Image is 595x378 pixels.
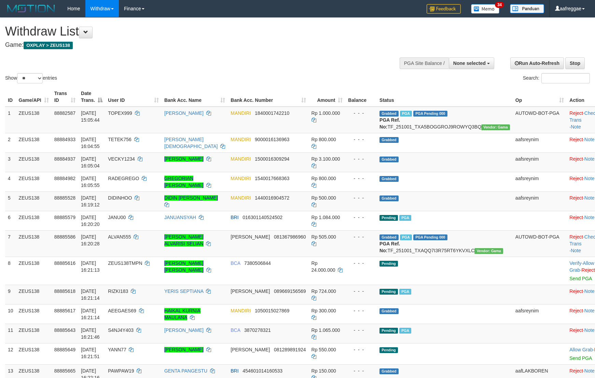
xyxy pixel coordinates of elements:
a: Reject [569,308,583,313]
a: Send PGA [569,276,592,281]
a: Reject [569,215,583,220]
th: Amount: activate to sort column ascending [309,87,346,107]
span: BRI [231,215,238,220]
span: VECKY1234 [108,156,135,162]
div: - - - [348,288,374,295]
th: ID [5,87,16,107]
a: Allow Grab [569,260,594,273]
a: DIDIN [PERSON_NAME] [164,195,218,201]
a: [PERSON_NAME] ALVARISI SELIAN [164,234,204,246]
span: Copy 1540017668363 to clipboard [255,176,289,181]
span: 88885528 [54,195,75,201]
span: · [569,347,594,352]
span: Grabbed [379,137,399,143]
span: 88885616 [54,260,75,266]
a: Reject [581,267,595,273]
span: Rp 24.000.000 [312,260,335,273]
span: RIZKI183 [108,288,128,294]
a: [PERSON_NAME] [164,156,204,162]
span: Copy 3870278321 to clipboard [244,327,271,333]
span: Copy 7380506844 to clipboard [244,260,271,266]
span: Copy 1500016309294 to clipboard [255,156,289,162]
td: 6 [5,211,16,230]
a: Reject [569,137,583,142]
span: Rp 1.084.000 [312,215,340,220]
a: [PERSON_NAME] [164,347,204,352]
span: Rp 1.000.000 [312,110,340,116]
span: Copy 454601014160533 to clipboard [243,368,282,374]
span: 88885586 [54,234,75,240]
span: Marked by aafnoeunsreypich [400,111,412,117]
span: PGA Pending [413,234,447,240]
img: Button%20Memo.svg [471,4,500,14]
a: Reject [569,288,583,294]
span: 88885617 [54,308,75,313]
a: Allow Grab [569,347,593,352]
td: 10 [5,304,16,324]
td: ZEUS138 [16,304,52,324]
span: RADEGREGO [108,176,139,181]
a: Note [571,248,581,253]
span: BCA [231,327,240,333]
td: TF_251001_TXAQQ7I3R75RT6YKVXLC [377,230,513,257]
span: [DATE] 15:05:44 [81,110,100,123]
span: [DATE] 16:21:46 [81,327,100,340]
a: Run Auto-Refresh [510,57,564,69]
span: Copy 081367986960 to clipboard [274,234,306,240]
a: GREGORIAN [PERSON_NAME] [164,176,204,188]
a: Note [584,288,595,294]
a: Note [584,308,595,313]
a: Note [584,137,595,142]
span: [DATE] 16:21:14 [81,308,100,320]
span: Copy 9000016136963 to clipboard [255,137,289,142]
span: Rp 500.000 [312,195,336,201]
span: 88885665 [54,368,75,374]
span: MANDIRI [231,176,251,181]
span: DIDINHOO [108,195,132,201]
label: Show entries [5,73,57,83]
span: [PERSON_NAME] [231,347,270,352]
span: MANDIRI [231,156,251,162]
a: Note [584,195,595,201]
span: Pending [379,347,398,353]
div: - - - [348,307,374,314]
span: Pending [379,289,398,295]
a: Note [584,176,595,181]
a: Note [584,327,595,333]
td: AUTOWD-BOT-PGA [513,230,567,257]
td: ZEUS138 [16,172,52,191]
a: Reject [569,368,583,374]
td: TF_251001_TXA5BOGGROJ9ROWYQ3BQ [377,107,513,133]
span: PGA Pending [413,111,447,117]
th: Trans ID: activate to sort column ascending [52,87,78,107]
th: Op: activate to sort column ascending [513,87,567,107]
span: · [569,260,594,273]
td: aafsreynim [513,152,567,172]
span: ALVAN555 [108,234,131,240]
td: aafsreynim [513,304,567,324]
span: Rp 1.065.000 [312,327,340,333]
img: panduan.png [510,4,544,13]
span: [DATE] 16:21:14 [81,288,100,301]
img: Feedback.jpg [427,4,461,14]
td: ZEUS138 [16,285,52,304]
span: [DATE] 16:05:04 [81,156,100,168]
span: TOPEX999 [108,110,132,116]
span: Rp 150.000 [312,368,336,374]
span: Marked by aafanarl [400,234,412,240]
label: Search: [523,73,590,83]
a: Reject [569,110,583,116]
span: [DATE] 16:19:12 [81,195,100,207]
a: Note [584,368,595,374]
div: - - - [348,214,374,221]
span: MANDIRI [231,195,251,201]
span: PAWPAW19 [108,368,134,374]
span: 88884937 [54,156,75,162]
a: GENTA PANGESTU [164,368,207,374]
span: [PERSON_NAME] [231,288,270,294]
span: Copy 1050015027869 to clipboard [255,308,289,313]
th: Bank Acc. Number: activate to sort column ascending [228,87,308,107]
a: HAIKAL KURNIA MAULANA [164,308,200,320]
th: Game/API: activate to sort column ascending [16,87,52,107]
a: Stop [565,57,585,69]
